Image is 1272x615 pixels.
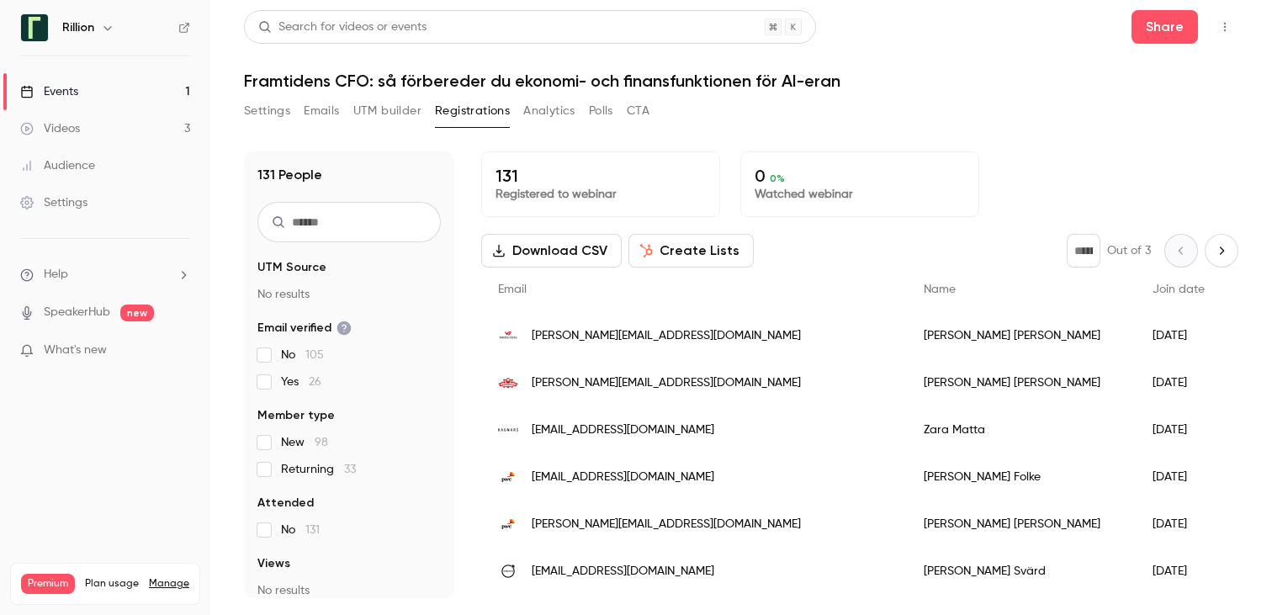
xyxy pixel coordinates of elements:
[309,376,321,388] span: 26
[907,453,1136,501] div: [PERSON_NAME] Folke
[344,464,356,475] span: 33
[257,320,352,337] span: Email verified
[1205,234,1238,268] button: Next page
[44,304,110,321] a: SpeakerHub
[498,284,527,295] span: Email
[496,166,706,186] p: 131
[353,98,421,125] button: UTM builder
[627,98,649,125] button: CTA
[44,266,68,284] span: Help
[924,284,956,295] span: Name
[435,98,510,125] button: Registrations
[244,71,1238,91] h1: Framtidens CFO: så förbereder du ekonomi- och finansfunktionen för AI-eran​
[257,165,322,185] h1: 131 People
[498,561,518,581] img: volvo.com
[628,234,754,268] button: Create Lists
[281,374,321,390] span: Yes
[21,14,48,41] img: Rillion
[532,516,801,533] span: [PERSON_NAME][EMAIL_ADDRESS][DOMAIN_NAME]
[44,342,107,359] span: What's new
[496,186,706,203] p: Registered to webinar
[20,120,80,137] div: Videos
[755,186,965,203] p: Watched webinar
[907,312,1136,359] div: [PERSON_NAME] [PERSON_NAME]
[257,259,326,276] span: UTM Source
[20,83,78,100] div: Events
[258,19,427,36] div: Search for videos or events
[257,555,290,572] span: Views
[257,582,441,599] p: No results
[532,469,714,486] span: [EMAIL_ADDRESS][DOMAIN_NAME]
[305,349,324,361] span: 105
[770,172,785,184] span: 0 %
[281,434,328,451] span: New
[149,577,189,591] a: Manage
[1107,242,1151,259] p: Out of 3
[907,359,1136,406] div: [PERSON_NAME] [PERSON_NAME]
[498,420,518,440] img: ragnars.se
[532,421,714,439] span: [EMAIL_ADDRESS][DOMAIN_NAME]
[1132,10,1198,44] button: Share
[20,157,95,174] div: Audience
[1136,359,1222,406] div: [DATE]
[1153,284,1205,295] span: Join date
[244,98,290,125] button: Settings
[62,19,94,36] h6: Rillion
[20,266,190,284] li: help-dropdown-opener
[907,406,1136,453] div: Zara Matta
[20,194,87,211] div: Settings
[315,437,328,448] span: 98
[305,524,320,536] span: 131
[21,574,75,594] span: Premium
[589,98,613,125] button: Polls
[257,407,335,424] span: Member type
[481,234,622,268] button: Download CSV
[304,98,339,125] button: Emails
[1136,406,1222,453] div: [DATE]
[498,326,518,346] img: varbergenergi.se
[281,347,324,363] span: No
[755,166,965,186] p: 0
[257,286,441,303] p: No results
[523,98,575,125] button: Analytics
[498,373,518,393] img: vincents.se
[907,501,1136,548] div: [PERSON_NAME] [PERSON_NAME]
[532,563,714,581] span: [EMAIL_ADDRESS][DOMAIN_NAME]
[1136,312,1222,359] div: [DATE]
[120,305,154,321] span: new
[1136,501,1222,548] div: [DATE]
[281,522,320,538] span: No
[532,374,801,392] span: [PERSON_NAME][EMAIL_ADDRESS][DOMAIN_NAME]
[85,577,139,591] span: Plan usage
[532,327,801,345] span: [PERSON_NAME][EMAIL_ADDRESS][DOMAIN_NAME]
[498,514,518,534] img: pwc.com
[281,461,356,478] span: Returning
[498,467,518,487] img: pwc.com
[1136,453,1222,501] div: [DATE]
[1136,548,1222,595] div: [DATE]
[907,548,1136,595] div: [PERSON_NAME] Svärd
[257,495,314,512] span: Attended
